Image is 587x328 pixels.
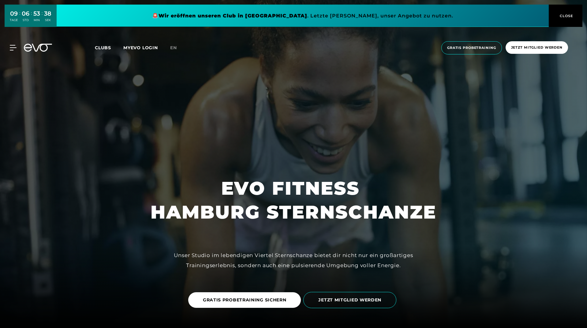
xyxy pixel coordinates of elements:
[19,10,20,26] div: :
[10,18,18,22] div: TAGE
[151,176,436,224] h1: EVO FITNESS HAMBURG STERNSCHANZE
[318,297,381,303] span: JETZT MITGLIED WERDEN
[95,45,123,50] a: Clubs
[22,18,29,22] div: STD
[511,45,563,50] span: Jetzt Mitglied werden
[303,287,399,313] a: JETZT MITGLIED WERDEN
[188,288,304,312] a: GRATIS PROBETRAINING SICHERN
[42,10,43,26] div: :
[549,5,582,27] button: CLOSE
[203,297,286,303] span: GRATIS PROBETRAINING SICHERN
[22,9,29,18] div: 06
[156,250,431,270] div: Unser Studio im lebendigen Viertel Sternschanze bietet dir nicht nur ein großartiges Trainingserl...
[10,9,18,18] div: 09
[447,45,496,50] span: Gratis Probetraining
[44,9,51,18] div: 38
[44,18,51,22] div: SEK
[33,9,40,18] div: 53
[504,41,570,54] a: Jetzt Mitglied werden
[31,10,32,26] div: :
[170,45,177,50] span: en
[123,45,158,50] a: MYEVO LOGIN
[95,45,111,50] span: Clubs
[439,41,504,54] a: Gratis Probetraining
[170,44,184,51] a: en
[558,13,573,19] span: CLOSE
[33,18,40,22] div: MIN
